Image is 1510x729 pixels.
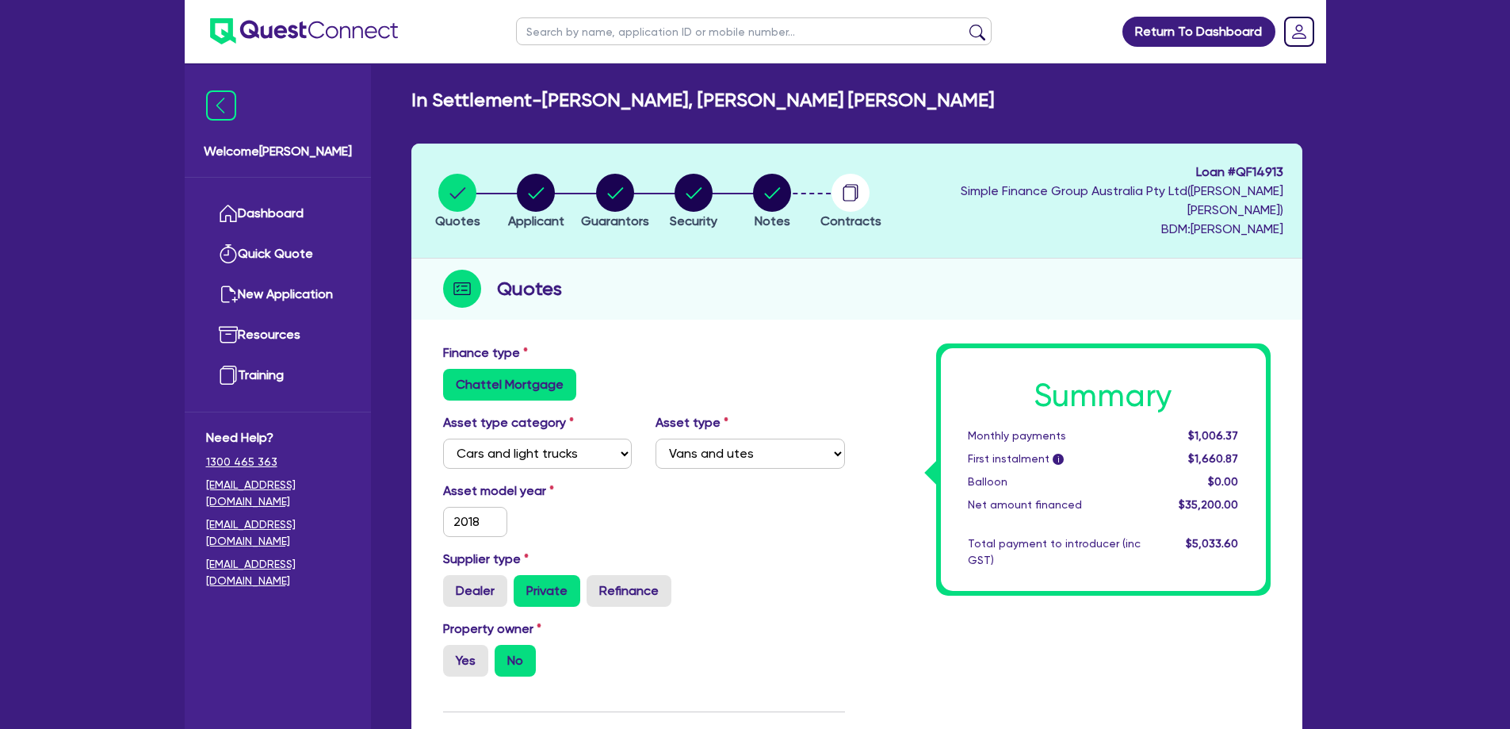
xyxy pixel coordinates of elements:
button: Security [669,173,718,232]
a: Dashboard [206,194,350,234]
span: Welcome [PERSON_NAME] [204,142,352,161]
label: Yes [443,645,488,677]
label: Refinance [587,575,671,607]
span: $5,033.60 [1186,537,1238,550]
label: Asset type category [443,413,574,432]
div: Monthly payments [956,428,1153,444]
span: $35,200.00 [1179,498,1238,511]
a: Dropdown toggle [1279,11,1320,52]
span: Quotes [435,213,480,228]
button: Notes [752,173,792,232]
h1: Summary [968,377,1239,415]
span: Security [670,213,717,228]
div: Net amount financed [956,497,1153,513]
label: Chattel Mortgage [443,369,576,401]
span: Applicant [508,213,564,228]
label: Property owner [443,620,541,639]
img: training [219,366,238,385]
img: icon-menu-close [206,90,236,121]
label: Asset model year [431,482,644,501]
img: resources [219,325,238,344]
input: Search by name, application ID or mobile number... [516,17,992,45]
label: Supplier type [443,550,529,569]
a: Return To Dashboard [1122,17,1275,47]
span: Notes [755,213,790,228]
button: Applicant [507,173,565,232]
a: Quick Quote [206,234,350,274]
span: i [1053,454,1064,465]
button: Guarantors [580,173,650,232]
span: Loan # QF14913 [894,163,1283,182]
button: Contracts [820,173,882,232]
a: Resources [206,315,350,355]
h2: In Settlement - [PERSON_NAME], [PERSON_NAME] [PERSON_NAME] [411,89,994,112]
span: Simple Finance Group Australia Pty Ltd ( [PERSON_NAME] [PERSON_NAME] ) [961,183,1283,217]
a: [EMAIL_ADDRESS][DOMAIN_NAME] [206,556,350,589]
h2: Quotes [497,274,562,303]
span: Guarantors [581,213,649,228]
a: New Application [206,274,350,315]
div: First instalment [956,451,1153,467]
img: quest-connect-logo-blue [210,18,398,44]
div: Total payment to introducer (inc GST) [956,535,1153,569]
span: $1,660.87 [1188,452,1238,465]
span: $1,006.37 [1188,429,1238,442]
label: No [495,645,536,677]
div: Balloon [956,474,1153,490]
a: [EMAIL_ADDRESS][DOMAIN_NAME] [206,477,350,510]
span: Need Help? [206,428,350,447]
label: Finance type [443,343,528,363]
a: [EMAIL_ADDRESS][DOMAIN_NAME] [206,516,350,550]
span: $0.00 [1208,475,1238,488]
img: quick-quote [219,244,238,263]
label: Private [514,575,580,607]
span: BDM: [PERSON_NAME] [894,220,1283,239]
tcxspan: Call 1300 465 363 via 3CX [206,455,277,468]
label: Dealer [443,575,507,607]
img: new-application [219,285,238,304]
img: step-icon [443,270,481,308]
span: Contracts [820,213,881,228]
button: Quotes [434,173,481,232]
label: Asset type [656,413,728,432]
a: Training [206,355,350,396]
